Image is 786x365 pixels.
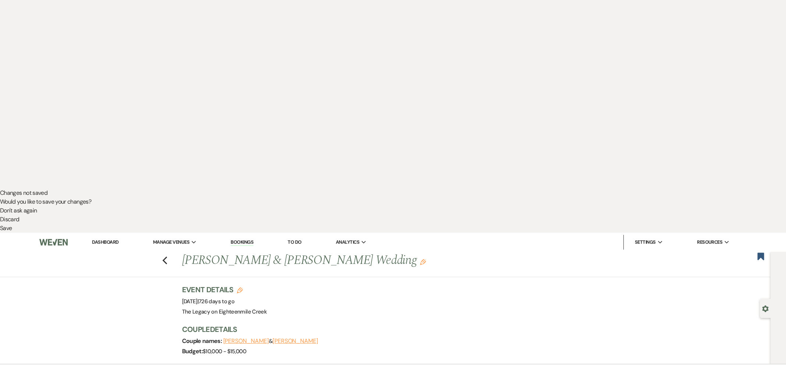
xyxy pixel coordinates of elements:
span: 726 days to go [199,298,234,305]
span: | [198,298,234,305]
h3: Couple Details [182,324,594,334]
span: Couple names: [182,337,223,345]
span: Manage Venues [153,239,189,246]
span: Settings [635,239,656,246]
h1: [PERSON_NAME] & [PERSON_NAME] Wedding [182,252,512,269]
span: $10,000 - $15,000 [203,348,246,355]
a: Dashboard [92,239,118,245]
span: & [223,337,318,345]
span: Budget: [182,347,203,355]
a: To Do [288,239,301,245]
span: [DATE] [182,298,235,305]
span: Analytics [336,239,359,246]
img: Weven Logo [39,235,68,250]
button: Open lead details [762,305,769,312]
span: Resources [697,239,722,246]
button: Edit [420,258,426,265]
span: The Legacy on Eighteenmile Creek [182,308,267,315]
button: [PERSON_NAME] [223,338,269,344]
a: Bookings [231,239,253,246]
button: [PERSON_NAME] [273,338,318,344]
h3: Event Details [182,285,267,295]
